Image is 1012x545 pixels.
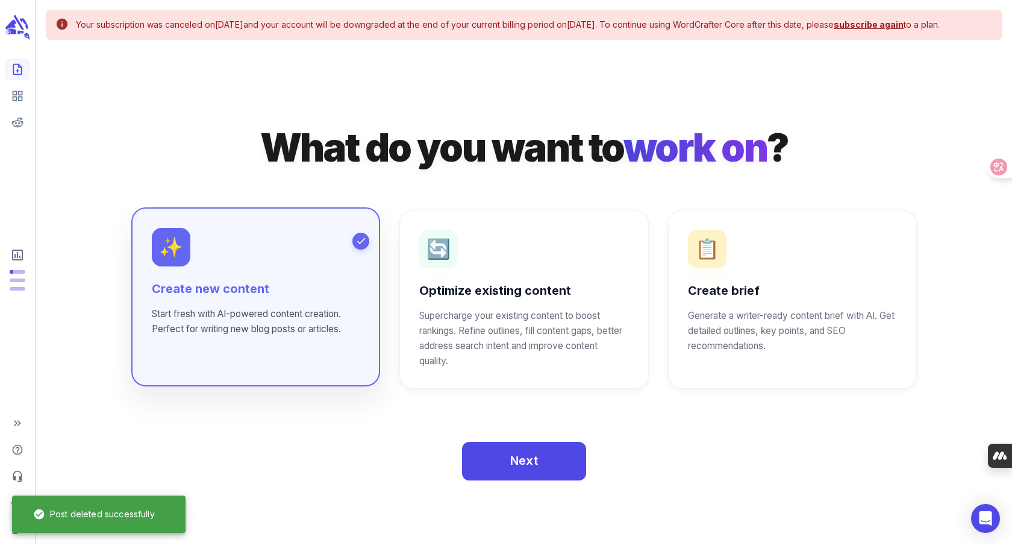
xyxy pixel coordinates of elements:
div: Your subscription was canceled on [DATE] and your account will be downgraded at the end of your c... [76,13,940,36]
a: subscribe again [834,19,904,30]
div: Open Intercom Messenger [971,504,1000,533]
div: Post deleted successfully [24,499,164,529]
p: ✨ [159,238,183,257]
span: Help Center [5,439,30,461]
span: Logout [5,518,30,540]
span: View your content dashboard [5,85,30,107]
span: Create new content [5,58,30,80]
p: Start fresh with AI-powered content creation. Perfect for writing new blog posts or articles. [152,307,360,337]
span: Posts: 1 of 5 monthly posts used [10,270,25,274]
p: 🔄 [426,239,451,259]
h6: Create brief [688,283,897,300]
h1: What do you want to ? [163,125,885,171]
h6: Optimize existing content [419,283,628,300]
span: View your Reddit Intelligence add-on dashboard [5,112,30,133]
span: Expand Sidebar [5,412,30,434]
p: 📋 [695,239,719,259]
span: Output Tokens: 0 of 80,000 monthly tokens used. These limits are based on the last model you used... [10,279,25,282]
span: View Subscription & Usage [5,243,30,267]
span: Input Tokens: 0 of 400,000 monthly tokens used. These limits are based on the last model you used... [10,287,25,291]
span: Next [510,450,539,471]
span: work on [623,124,767,171]
p: Supercharge your existing content to boost rankings. Refine outlines, fill content gaps, better a... [419,309,628,369]
button: Next [462,442,587,480]
p: Generate a writer-ready content brief with AI. Get detailed outlines, key points, and SEO recomme... [688,309,897,354]
h6: Create new content [152,281,360,298]
span: Contact Support [5,465,30,487]
span: Adjust your account settings [5,492,30,514]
